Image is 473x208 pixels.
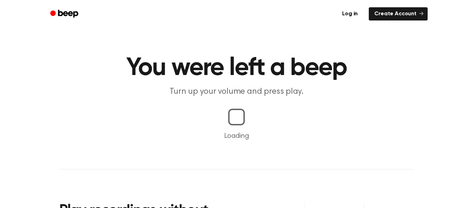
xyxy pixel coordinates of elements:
[369,7,428,20] a: Create Account
[8,131,465,141] p: Loading
[335,6,365,22] a: Log in
[59,56,414,81] h1: You were left a beep
[45,7,84,21] a: Beep
[104,86,369,98] p: Turn up your volume and press play.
